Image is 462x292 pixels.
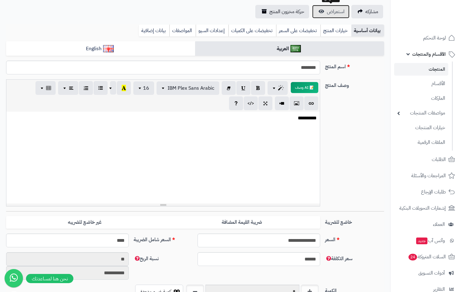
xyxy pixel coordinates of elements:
a: مواصفات المنتجات [394,107,448,120]
span: طلبات الإرجاع [421,188,446,196]
label: ضريبة القيمة المضافة [163,216,320,229]
span: سعر التكلفة [325,255,353,262]
img: logo-2.png [420,16,456,28]
a: تخفيضات على السعر [276,24,320,37]
a: بيانات إضافية [139,24,169,37]
label: اسم المنتج [323,61,386,70]
a: السلات المتروكة24 [394,249,458,264]
button: 16 [133,81,154,95]
a: لوحة التحكم [394,31,458,45]
a: طلبات الإرجاع [394,185,458,199]
a: English [6,41,195,56]
a: استعراض [312,5,349,18]
span: وآتس آب [416,236,445,245]
span: IBM Plex Sans Arabic [168,84,214,92]
span: حركة مخزون المنتج [269,8,304,15]
a: الأقسام [394,77,448,90]
a: الماركات [394,92,448,105]
button: IBM Plex Sans Arabic [157,81,219,95]
a: أدوات التسويق [394,266,458,280]
span: السلات المتروكة [408,253,446,261]
a: بيانات أساسية [351,24,384,37]
a: الملفات الرقمية [394,136,448,149]
a: إشعارات التحويلات البنكية [394,201,458,215]
span: العملاء [433,220,445,229]
span: 24 [408,254,417,260]
a: تخفيضات على الكميات [228,24,276,37]
a: المواصفات [169,24,196,37]
a: خيارات المنتج [320,24,351,37]
label: السعر [323,234,386,243]
span: 16 [143,84,149,92]
a: الطلبات [394,152,458,167]
img: English [103,45,114,52]
a: المنتجات [394,63,448,76]
span: استعراض [327,8,345,15]
label: خاضع للضريبة [323,216,386,226]
a: مشاركه [351,5,383,18]
a: وآتس آبجديد [394,233,458,248]
span: الأقسام والمنتجات [412,50,446,58]
a: العملاء [394,217,458,232]
span: لوحة التحكم [423,34,446,42]
a: إعدادات السيو [196,24,228,37]
span: جديد [416,238,427,244]
span: الطلبات [432,155,446,164]
label: السعر شامل الضريبة [131,234,195,243]
span: إشعارات التحويلات البنكية [399,204,446,212]
button: 📝 AI وصف [291,82,318,93]
span: أدوات التسويق [418,269,445,277]
img: العربية [290,45,301,52]
label: وصف المنتج [323,79,386,89]
a: خيارات المنتجات [394,121,448,134]
a: العربية [195,41,384,56]
a: المراجعات والأسئلة [394,168,458,183]
span: المراجعات والأسئلة [411,171,446,180]
span: مشاركه [365,8,378,15]
a: حركة مخزون المنتج [255,5,309,18]
label: غير خاضع للضريبه [6,216,163,229]
span: نسبة الربح [134,255,159,262]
